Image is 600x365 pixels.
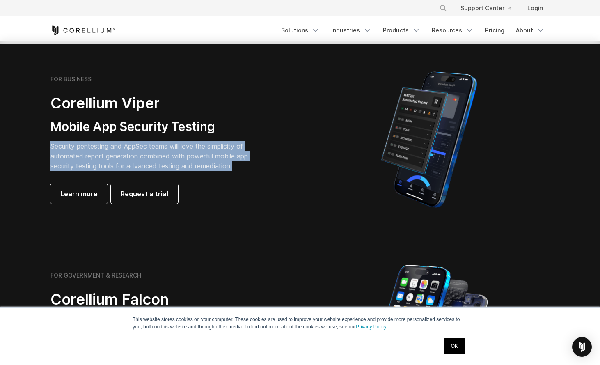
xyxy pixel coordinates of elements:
[50,290,280,309] h2: Corellium Falcon
[121,189,168,199] span: Request a trial
[378,23,425,38] a: Products
[367,68,491,211] img: Corellium MATRIX automated report on iPhone showing app vulnerability test results across securit...
[511,23,550,38] a: About
[276,23,325,38] a: Solutions
[326,23,376,38] a: Industries
[427,23,479,38] a: Resources
[133,316,467,331] p: This website stores cookies on your computer. These cookies are used to improve your website expe...
[480,23,509,38] a: Pricing
[521,1,550,16] a: Login
[50,76,92,83] h6: FOR BUSINESS
[454,1,518,16] a: Support Center
[60,189,98,199] span: Learn more
[50,184,108,204] a: Learn more
[50,25,116,35] a: Corellium Home
[50,272,141,279] h6: FOR GOVERNMENT & RESEARCH
[111,184,178,204] a: Request a trial
[276,23,550,38] div: Navigation Menu
[50,119,261,135] h3: Mobile App Security Testing
[436,1,451,16] button: Search
[429,1,550,16] div: Navigation Menu
[444,338,465,354] a: OK
[572,337,592,357] div: Open Intercom Messenger
[50,94,261,112] h2: Corellium Viper
[50,141,261,171] p: Security pentesting and AppSec teams will love the simplicity of automated report generation comb...
[356,324,387,330] a: Privacy Policy.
